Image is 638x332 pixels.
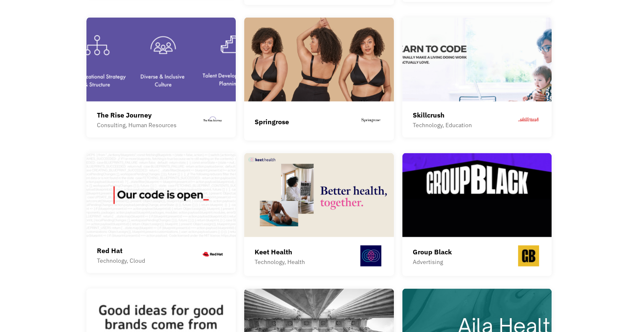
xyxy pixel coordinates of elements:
[413,120,472,130] div: Technology, Education
[97,246,145,256] div: Red Hat
[97,256,145,266] div: Technology, Cloud
[97,110,177,120] div: The Rise Journey
[413,257,452,267] div: Advertising
[255,247,305,257] div: Keet Health
[244,18,394,141] a: Springrose
[413,110,472,120] div: Skillcrush
[86,18,236,138] a: The Rise JourneyConsulting, Human Resources
[413,247,452,257] div: Group Black
[86,153,236,273] a: Red HatTechnology, Cloud
[402,18,552,138] a: SkillcrushTechnology, Education
[402,153,552,276] a: Group BlackAdvertising
[255,117,289,127] div: Springrose
[255,257,305,267] div: Technology, Health
[97,120,177,130] div: Consulting, Human Resources
[244,153,394,276] a: Keet HealthTechnology, Health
